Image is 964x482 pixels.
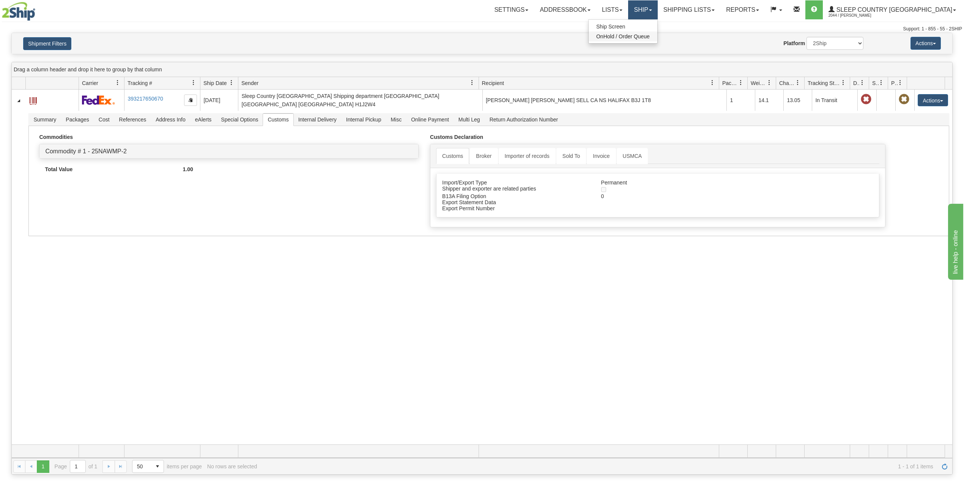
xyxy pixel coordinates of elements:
[947,202,963,280] iframe: chat widget
[12,62,952,77] div: grid grouping header
[783,90,812,111] td: 13.05
[466,76,479,89] a: Sender filter column settings
[595,193,791,199] div: 0
[151,460,164,473] span: select
[617,148,648,164] a: USMCA
[70,460,85,473] input: Page 1
[436,205,595,211] div: Export Permit Number
[29,113,61,126] span: Summary
[238,90,482,111] td: Sleep Country [GEOGRAPHIC_DATA] Shipping department [GEOGRAPHIC_DATA] [GEOGRAPHIC_DATA] [GEOGRAPH...
[791,76,804,89] a: Charge filter column settings
[812,90,857,111] td: In Transit
[853,79,860,87] span: Delivery Status
[436,148,469,164] a: Customs
[751,79,767,87] span: Weight
[534,0,596,19] a: Addressbook
[115,113,151,126] span: References
[183,166,193,172] strong: 1.00
[342,113,386,126] span: Internal Pickup
[241,79,258,87] span: Sender
[406,113,454,126] span: Online Payment
[132,460,202,473] span: items per page
[15,97,22,104] a: Collapse
[191,113,216,126] span: eAlerts
[482,90,727,111] td: [PERSON_NAME] [PERSON_NAME] SELL CA NS HALIFAX B3J 1T8
[2,2,35,21] img: logo2044.jpg
[29,94,37,106] a: Label
[128,79,152,87] span: Tracking #
[658,0,720,19] a: Shipping lists
[823,0,962,19] a: Sleep Country [GEOGRAPHIC_DATA] 2044 / [PERSON_NAME]
[37,460,49,473] span: Page 1
[596,0,628,19] a: Lists
[596,24,625,30] span: Ship Screen
[137,463,147,470] span: 50
[82,95,115,105] img: 2 - FedEx Express®
[589,22,657,32] a: Ship Screen
[454,113,485,126] span: Multi Leg
[2,26,962,32] div: Support: 1 - 855 - 55 - 2SHIP
[262,463,933,469] span: 1 - 1 of 1 items
[856,76,869,89] a: Delivery Status filter column settings
[720,0,765,19] a: Reports
[628,0,657,19] a: Ship
[722,79,738,87] span: Packages
[589,32,657,41] a: OnHold / Order Queue
[894,76,907,89] a: Pickup Status filter column settings
[734,76,747,89] a: Packages filter column settings
[436,186,595,192] div: Shipper and exporter are related parties
[294,113,341,126] span: Internal Delivery
[386,113,406,126] span: Misc
[216,113,263,126] span: Special Options
[918,94,948,106] button: Actions
[783,39,805,47] label: Platform
[763,76,776,89] a: Weight filter column settings
[779,79,795,87] span: Charge
[6,5,70,14] div: live help - online
[485,113,563,126] span: Return Authorization Number
[436,199,595,205] div: Export Statement Data
[39,134,73,140] strong: Commodities
[436,180,595,186] div: Import/Export Type
[829,12,885,19] span: 2044 / [PERSON_NAME]
[835,6,952,13] span: Sleep Country [GEOGRAPHIC_DATA]
[184,95,197,106] button: Copy to clipboard
[187,76,200,89] a: Tracking # filter column settings
[808,79,841,87] span: Tracking Status
[128,96,163,102] a: 393217650670
[706,76,719,89] a: Recipient filter column settings
[23,37,71,50] button: Shipment Filters
[875,76,888,89] a: Shipment Issues filter column settings
[263,113,293,126] span: Customs
[595,180,791,186] div: Permanent
[45,166,72,172] strong: Total Value
[556,148,586,164] a: Sold To
[872,79,879,87] span: Shipment Issues
[61,113,93,126] span: Packages
[488,0,534,19] a: Settings
[45,148,127,154] a: Commodity # 1 - 25NAWMP-2
[910,37,941,50] button: Actions
[499,148,556,164] a: Importer of records
[151,113,190,126] span: Address Info
[207,463,257,469] div: No rows are selected
[94,113,114,126] span: Cost
[470,148,498,164] a: Broker
[755,90,783,111] td: 14.1
[203,79,227,87] span: Ship Date
[436,193,595,199] div: B13A Filing Option
[837,76,850,89] a: Tracking Status filter column settings
[200,90,238,111] td: [DATE]
[899,94,909,105] span: Pickup Not Assigned
[111,76,124,89] a: Carrier filter column settings
[939,460,951,473] a: Refresh
[726,90,755,111] td: 1
[891,79,898,87] span: Pickup Status
[132,460,164,473] span: Page sizes drop down
[587,148,616,164] a: Invoice
[430,134,483,140] strong: Customs Declaration
[596,33,650,39] span: OnHold / Order Queue
[55,460,98,473] span: Page of 1
[225,76,238,89] a: Ship Date filter column settings
[861,94,871,105] span: Late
